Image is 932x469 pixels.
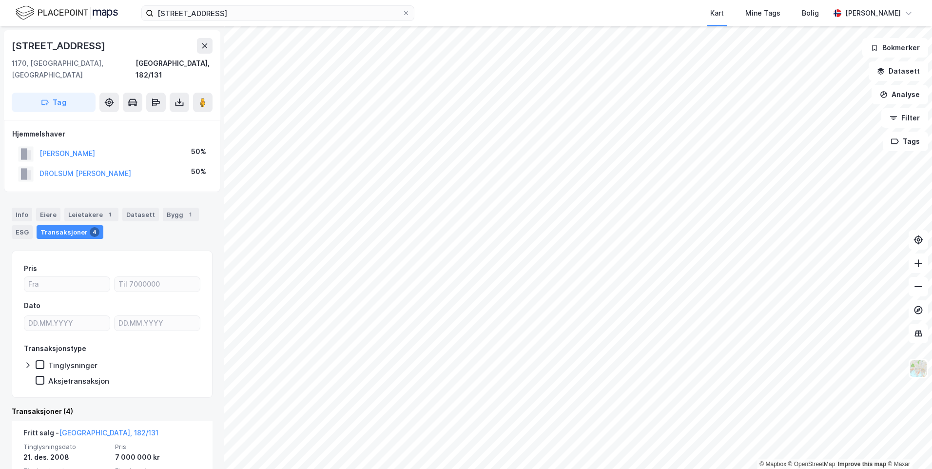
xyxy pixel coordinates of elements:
button: Analyse [872,85,928,104]
input: Til 7000000 [115,277,200,292]
div: 7 000 000 kr [115,451,201,463]
div: [GEOGRAPHIC_DATA], 182/131 [136,58,213,81]
div: Datasett [122,208,159,221]
div: 50% [191,146,206,157]
div: Transaksjoner [37,225,103,239]
iframe: Chat Widget [883,422,932,469]
img: logo.f888ab2527a4732fd821a326f86c7f29.svg [16,4,118,21]
div: 21. des. 2008 [23,451,109,463]
a: [GEOGRAPHIC_DATA], 182/131 [59,429,158,437]
a: OpenStreetMap [788,461,835,468]
div: Transaksjoner (4) [12,406,213,417]
div: Fritt salg - [23,427,158,443]
div: Tinglysninger [48,361,97,370]
div: Info [12,208,32,221]
input: DD.MM.YYYY [115,316,200,331]
div: Bolig [802,7,819,19]
div: Hjemmelshaver [12,128,212,140]
input: Søk på adresse, matrikkel, gårdeiere, leietakere eller personer [154,6,402,20]
div: 1170, [GEOGRAPHIC_DATA], [GEOGRAPHIC_DATA] [12,58,136,81]
button: Filter [881,108,928,128]
input: DD.MM.YYYY [24,316,110,331]
div: Pris [24,263,37,274]
div: 1 [185,210,195,219]
div: [STREET_ADDRESS] [12,38,107,54]
span: Pris [115,443,201,451]
span: Tinglysningsdato [23,443,109,451]
a: Mapbox [759,461,786,468]
button: Tags [883,132,928,151]
input: Fra [24,277,110,292]
img: Z [909,359,928,378]
div: Kart [710,7,724,19]
div: Bygg [163,208,199,221]
div: Leietakere [64,208,118,221]
div: Aksjetransaksjon [48,376,109,386]
div: ESG [12,225,33,239]
div: 1 [105,210,115,219]
div: Kontrollprogram for chat [883,422,932,469]
div: Transaksjonstype [24,343,86,354]
button: Bokmerker [862,38,928,58]
div: 50% [191,166,206,177]
div: Eiere [36,208,60,221]
div: 4 [90,227,99,237]
div: Dato [24,300,40,312]
button: Tag [12,93,96,112]
a: Improve this map [838,461,886,468]
div: [PERSON_NAME] [845,7,901,19]
button: Datasett [869,61,928,81]
div: Mine Tags [745,7,780,19]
